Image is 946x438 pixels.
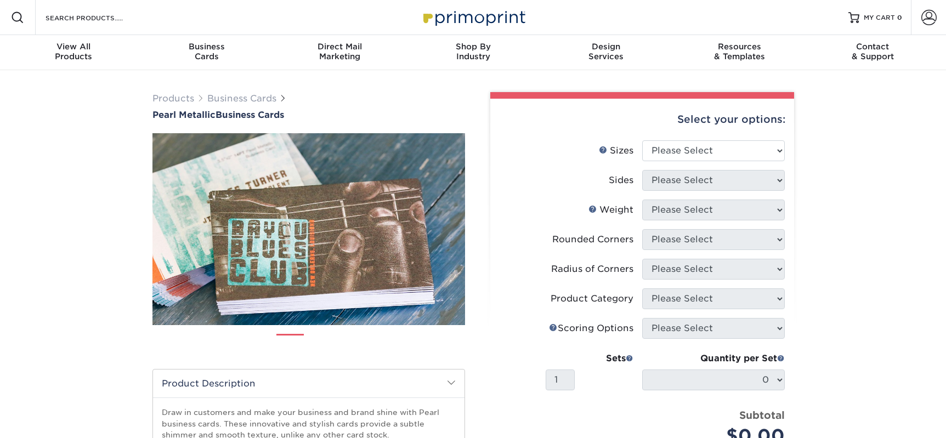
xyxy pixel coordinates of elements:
[7,35,140,70] a: View AllProducts
[864,13,895,22] span: MY CART
[806,42,939,61] div: & Support
[540,42,673,52] span: Design
[588,203,633,217] div: Weight
[806,42,939,52] span: Contact
[152,110,465,120] h1: Business Cards
[540,42,673,61] div: Services
[406,42,540,52] span: Shop By
[739,409,785,421] strong: Subtotal
[673,35,806,70] a: Resources& Templates
[549,322,633,335] div: Scoring Options
[273,35,406,70] a: Direct MailMarketing
[273,42,406,61] div: Marketing
[599,144,633,157] div: Sizes
[140,42,273,52] span: Business
[540,35,673,70] a: DesignServices
[152,93,194,104] a: Products
[673,42,806,52] span: Resources
[642,352,785,365] div: Quantity per Set
[273,42,406,52] span: Direct Mail
[806,35,939,70] a: Contact& Support
[44,11,151,24] input: SEARCH PRODUCTS.....
[551,292,633,305] div: Product Category
[673,42,806,61] div: & Templates
[152,110,465,120] a: Pearl MetallicBusiness Cards
[609,174,633,187] div: Sides
[207,93,276,104] a: Business Cards
[499,99,785,140] div: Select your options:
[7,42,140,61] div: Products
[153,369,464,397] h2: Product Description
[276,330,304,357] img: Business Cards 01
[406,42,540,61] div: Industry
[152,110,216,120] span: Pearl Metallic
[152,73,465,385] img: Pearl Metallic 01
[551,263,633,276] div: Radius of Corners
[552,233,633,246] div: Rounded Corners
[7,42,140,52] span: View All
[546,352,633,365] div: Sets
[140,35,273,70] a: BusinessCards
[406,35,540,70] a: Shop ByIndustry
[897,14,902,21] span: 0
[418,5,528,29] img: Primoprint
[313,329,341,357] img: Business Cards 02
[140,42,273,61] div: Cards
